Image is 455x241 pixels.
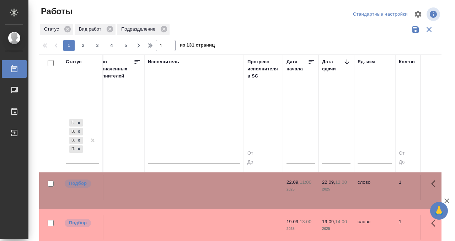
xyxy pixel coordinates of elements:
span: 3 [92,42,103,49]
button: 4 [106,40,117,51]
div: Готов к работе, В работе, В ожидании, Подбор [69,118,84,127]
div: Подразделение [117,24,170,35]
td: 1 [395,175,431,200]
div: Прогресс исполнителя в SC [247,58,279,80]
input: До [399,158,427,167]
input: От [247,149,279,158]
p: 22.09, [287,180,300,185]
div: Подбор [69,145,75,153]
p: 13:00 [300,219,311,224]
button: 3 [92,40,103,51]
p: 22.09, [322,180,335,185]
button: Здесь прячутся важные кнопки [427,215,444,232]
input: До [247,158,279,167]
td: 0 [87,175,144,200]
span: 4 [106,42,117,49]
div: В ожидании [69,137,75,144]
span: 5 [120,42,132,49]
span: 🙏 [433,203,445,218]
button: Сохранить фильтры [409,23,422,36]
div: Статус [40,24,73,35]
div: В работе [69,128,75,135]
div: Вид работ [75,24,116,35]
p: 12:00 [335,180,347,185]
td: 0 [87,215,144,240]
span: из 131 страниц [180,41,215,51]
p: Подразделение [121,26,158,33]
input: До [91,158,141,167]
span: 2 [77,42,89,49]
button: Сбросить фильтры [422,23,436,36]
span: Работы [39,6,73,17]
p: Статус [44,26,61,33]
p: 2025 [322,225,350,232]
td: слово [354,215,395,240]
div: Кол-во неназначенных исполнителей [91,58,134,80]
p: Подбор [69,219,87,226]
p: 14:00 [335,219,347,224]
input: От [399,149,427,158]
div: Статус [66,58,82,65]
p: 2025 [287,186,315,193]
button: 2 [77,40,89,51]
p: 19.09, [287,219,300,224]
button: 5 [120,40,132,51]
div: Кол-во [399,58,415,65]
div: Готов к работе, В работе, В ожидании, Подбор [69,136,84,145]
p: 2025 [322,186,350,193]
p: 19.09, [322,219,335,224]
div: split button [351,9,409,20]
div: Можно подбирать исполнителей [64,179,99,188]
p: 11:00 [300,180,311,185]
div: Готов к работе, В работе, В ожидании, Подбор [69,145,84,154]
button: Здесь прячутся важные кнопки [427,175,444,192]
td: слово [354,175,395,200]
div: Готов к работе, В работе, В ожидании, Подбор [69,127,84,136]
div: Исполнитель [148,58,179,65]
div: Можно подбирать исполнителей [64,218,99,228]
div: Дата начала [287,58,308,73]
p: 2025 [287,225,315,232]
td: 1 [395,215,431,240]
p: Вид работ [79,26,104,33]
span: Настроить таблицу [409,6,427,23]
div: Ед. изм [358,58,375,65]
p: Подбор [69,180,87,187]
span: Посмотреть информацию [427,7,441,21]
button: 🙏 [430,202,448,220]
input: От [91,149,141,158]
div: Дата сдачи [322,58,343,73]
div: Готов к работе [69,119,75,127]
